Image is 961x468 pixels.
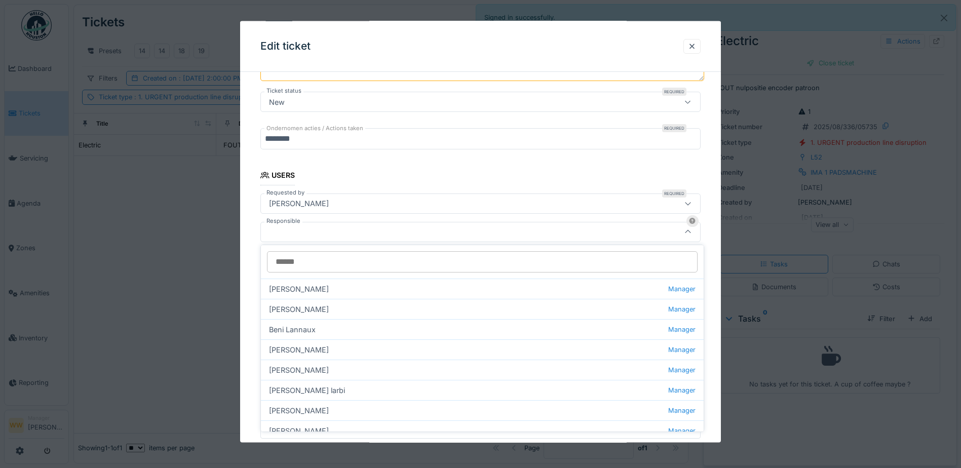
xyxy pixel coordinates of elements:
label: Responsible [264,216,302,225]
div: [PERSON_NAME] [261,400,704,420]
div: New [265,96,289,107]
label: Ticket status [264,87,303,95]
div: [PERSON_NAME] [261,299,704,319]
span: Manager [668,365,696,375]
label: Priority [264,442,288,450]
div: [PERSON_NAME] [261,360,704,380]
h3: Edit ticket [260,40,311,53]
span: Manager [668,304,696,314]
span: Manager [668,345,696,355]
span: Manager [668,325,696,334]
span: Manager [668,385,696,395]
span: Manager [668,426,696,436]
div: [PERSON_NAME] [261,420,704,441]
div: Users [260,168,295,185]
div: [PERSON_NAME] [261,279,704,299]
span: Manager [668,284,696,294]
div: Required [662,88,686,96]
div: Required [662,189,686,197]
div: [PERSON_NAME] [261,339,704,360]
div: [PERSON_NAME] [265,198,333,209]
div: Beni Lannaux [261,319,704,339]
label: Ondernomen acties / Actions taken [264,124,365,133]
label: Requested by [264,188,306,197]
span: Manager [668,406,696,415]
div: [PERSON_NAME] larbi [261,380,704,400]
div: Required [662,124,686,132]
